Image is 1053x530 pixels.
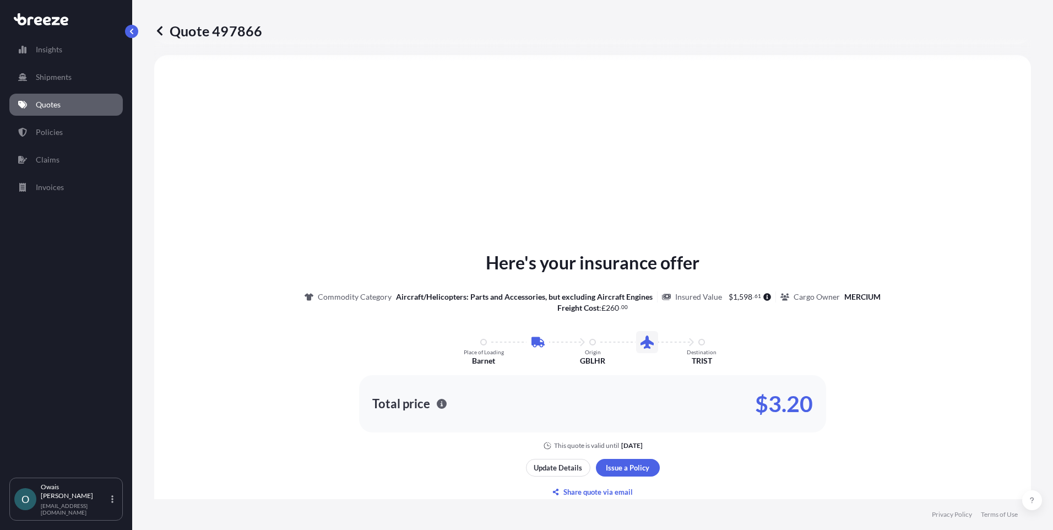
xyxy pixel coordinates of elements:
a: Insights [9,39,123,61]
span: 260 [606,304,619,312]
p: Aircraft/Helicopters: Parts and Accessories, but excluding Aircraft Engines [396,291,653,302]
p: Owais [PERSON_NAME] [41,483,109,500]
p: Insights [36,44,62,55]
span: 61 [755,294,761,298]
span: $ [729,293,733,301]
span: , [737,293,739,301]
p: Total price [372,398,430,409]
p: Insured Value [675,291,722,302]
p: Update Details [534,462,582,473]
p: Origin [585,349,601,355]
p: Commodity Category [318,291,392,302]
a: Invoices [9,176,123,198]
p: Destination [687,349,717,355]
a: Quotes [9,94,123,116]
p: [EMAIL_ADDRESS][DOMAIN_NAME] [41,502,109,516]
p: Cargo Owner [794,291,840,302]
p: $3.20 [755,395,813,413]
a: Claims [9,149,123,171]
a: Terms of Use [981,510,1018,519]
p: GBLHR [580,355,605,366]
p: Quote 497866 [154,22,262,40]
span: . [753,294,754,298]
p: Place of Loading [464,349,504,355]
span: O [21,494,29,505]
button: Update Details [526,459,590,477]
p: Issue a Policy [606,462,649,473]
p: Here's your insurance offer [486,250,699,276]
span: £ [601,304,606,312]
a: Privacy Policy [932,510,972,519]
p: Claims [36,154,59,165]
span: 598 [739,293,752,301]
p: Quotes [36,99,61,110]
b: Freight Cost [557,303,599,312]
button: Share quote via email [526,483,660,501]
span: 00 [621,305,628,309]
p: This quote is valid until [554,441,619,450]
p: Shipments [36,72,72,83]
span: . [620,305,621,309]
p: : [557,302,628,313]
p: Barnet [472,355,495,366]
span: 1 [733,293,737,301]
p: Invoices [36,182,64,193]
p: Share quote via email [563,486,633,497]
p: MERCIUM [844,291,881,302]
p: Policies [36,127,63,138]
a: Shipments [9,66,123,88]
button: Issue a Policy [596,459,660,477]
p: [DATE] [621,441,643,450]
p: TRIST [692,355,712,366]
a: Policies [9,121,123,143]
